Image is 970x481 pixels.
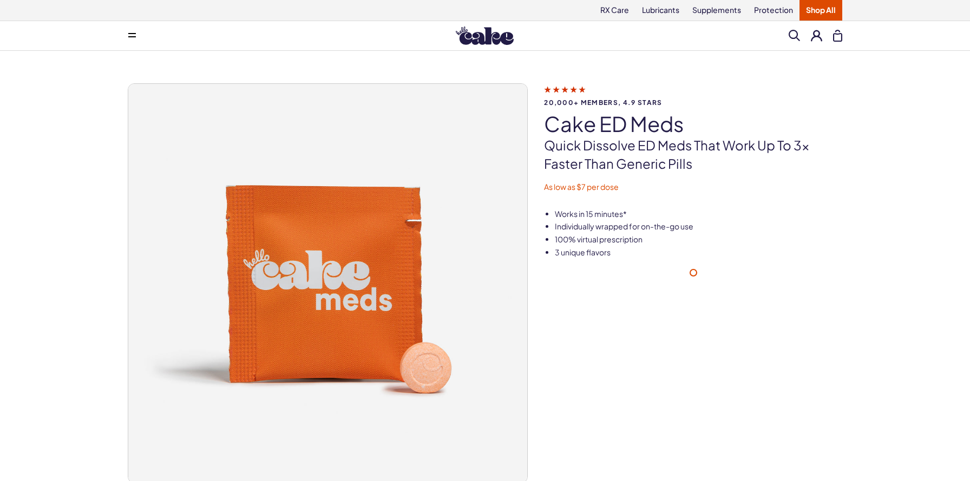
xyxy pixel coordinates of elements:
span: 20,000+ members, 4.9 stars [544,99,842,106]
li: 100% virtual prescription [555,234,842,245]
li: Works in 15 minutes* [555,209,842,220]
h1: Cake ED Meds [544,113,842,135]
img: Hello Cake [456,27,514,45]
li: Individually wrapped for on-the-go use [555,221,842,232]
p: Quick dissolve ED Meds that work up to 3x faster than generic pills [544,136,842,173]
a: 20,000+ members, 4.9 stars [544,84,842,106]
p: As low as $7 per dose [544,182,842,193]
li: 3 unique flavors [555,247,842,258]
